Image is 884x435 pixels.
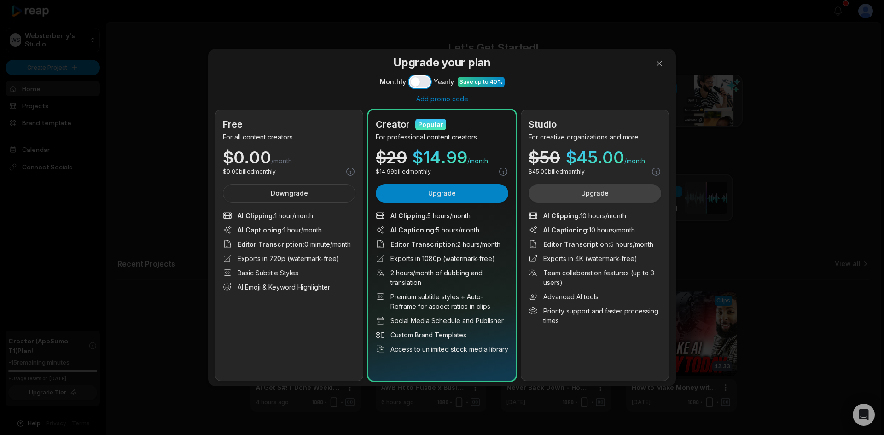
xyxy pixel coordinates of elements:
h2: Free [223,117,243,131]
span: $ 0.00 [223,149,271,166]
div: Add promo code [215,95,669,103]
div: Save up to 40% [459,78,503,86]
div: $ 50 [529,149,560,166]
li: Exports in 720p (watermark-free) [223,254,355,263]
p: For creative organizations and more [529,132,661,142]
span: AI Captioning : [238,226,283,234]
span: 1 hour/month [238,225,322,235]
li: Team collaboration features (up to 3 users) [529,268,661,287]
li: AI Emoji & Keyword Highlighter [223,282,355,292]
span: AI Clipping : [390,212,427,220]
span: /month [467,157,488,166]
span: /month [271,157,292,166]
li: Access to unlimited stock media library [376,344,508,354]
span: 10 hours/month [543,211,626,220]
button: Upgrade [529,184,661,203]
span: AI Clipping : [238,212,274,220]
h3: Upgrade your plan [215,54,669,71]
p: For all content creators [223,132,355,142]
li: Advanced AI tools [529,292,661,302]
span: 5 hours/month [390,225,479,235]
span: Editor Transcription : [543,240,610,248]
li: Exports in 4K (watermark-free) [529,254,661,263]
span: $ 14.99 [413,149,467,166]
button: Downgrade [223,184,355,203]
li: Social Media Schedule and Publisher [376,316,508,325]
p: $ 45.00 billed monthly [529,168,585,176]
span: Monthly [380,77,406,87]
div: $ 29 [376,149,407,166]
span: 5 hours/month [543,239,653,249]
li: Priority support and faster processing times [529,306,661,325]
span: $ 45.00 [566,149,624,166]
span: 0 minute/month [238,239,351,249]
span: Yearly [434,77,454,87]
p: $ 0.00 billed monthly [223,168,276,176]
h2: Creator [376,117,410,131]
p: $ 14.99 billed monthly [376,168,431,176]
span: 10 hours/month [543,225,635,235]
li: Premium subtitle styles + Auto-Reframe for aspect ratios in clips [376,292,508,311]
span: 2 hours/month [390,239,500,249]
span: Editor Transcription : [238,240,304,248]
button: Upgrade [376,184,508,203]
h2: Studio [529,117,557,131]
li: Custom Brand Templates [376,330,508,340]
li: 2 hours/month of dubbing and translation [376,268,508,287]
span: AI Captioning : [543,226,589,234]
span: AI Captioning : [390,226,436,234]
p: For professional content creators [376,132,508,142]
span: /month [624,157,645,166]
span: 1 hour/month [238,211,313,220]
li: Basic Subtitle Styles [223,268,355,278]
span: AI Clipping : [543,212,580,220]
span: Editor Transcription : [390,240,457,248]
span: 5 hours/month [390,211,471,220]
div: Open Intercom Messenger [853,404,875,426]
li: Exports in 1080p (watermark-free) [376,254,508,263]
div: Popular [418,120,443,129]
